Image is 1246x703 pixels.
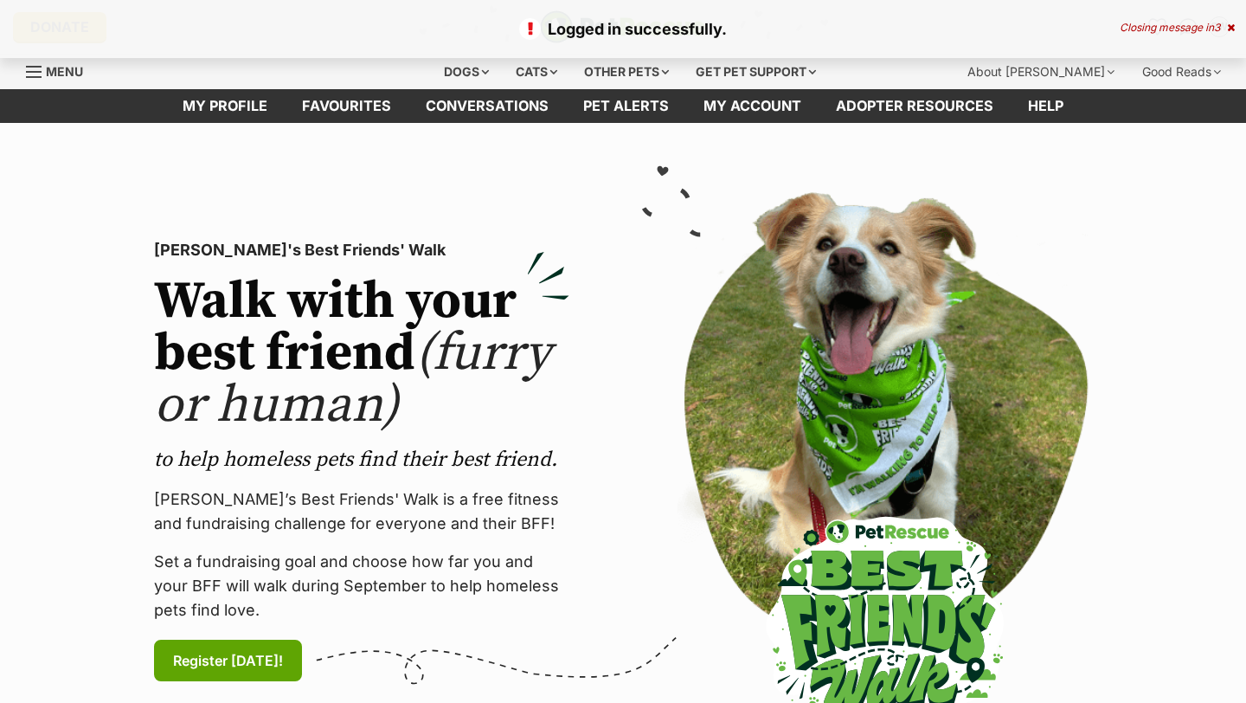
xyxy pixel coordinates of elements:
p: [PERSON_NAME]'s Best Friends' Walk [154,238,569,262]
span: Menu [46,64,83,79]
a: Register [DATE]! [154,640,302,681]
div: Get pet support [684,55,828,89]
a: Menu [26,55,95,86]
div: Good Reads [1130,55,1233,89]
div: About [PERSON_NAME] [955,55,1127,89]
div: Other pets [572,55,681,89]
a: My account [686,89,819,123]
h2: Walk with your best friend [154,276,569,432]
p: to help homeless pets find their best friend. [154,446,569,474]
a: Favourites [285,89,408,123]
a: Pet alerts [566,89,686,123]
a: Adopter resources [819,89,1011,123]
p: [PERSON_NAME]’s Best Friends' Walk is a free fitness and fundraising challenge for everyone and t... [154,487,569,536]
a: Help [1011,89,1081,123]
p: Set a fundraising goal and choose how far you and your BFF will walk during September to help hom... [154,550,569,622]
div: Cats [504,55,569,89]
a: conversations [408,89,566,123]
span: (furry or human) [154,321,551,438]
span: Register [DATE]! [173,650,283,671]
div: Dogs [432,55,501,89]
a: My profile [165,89,285,123]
